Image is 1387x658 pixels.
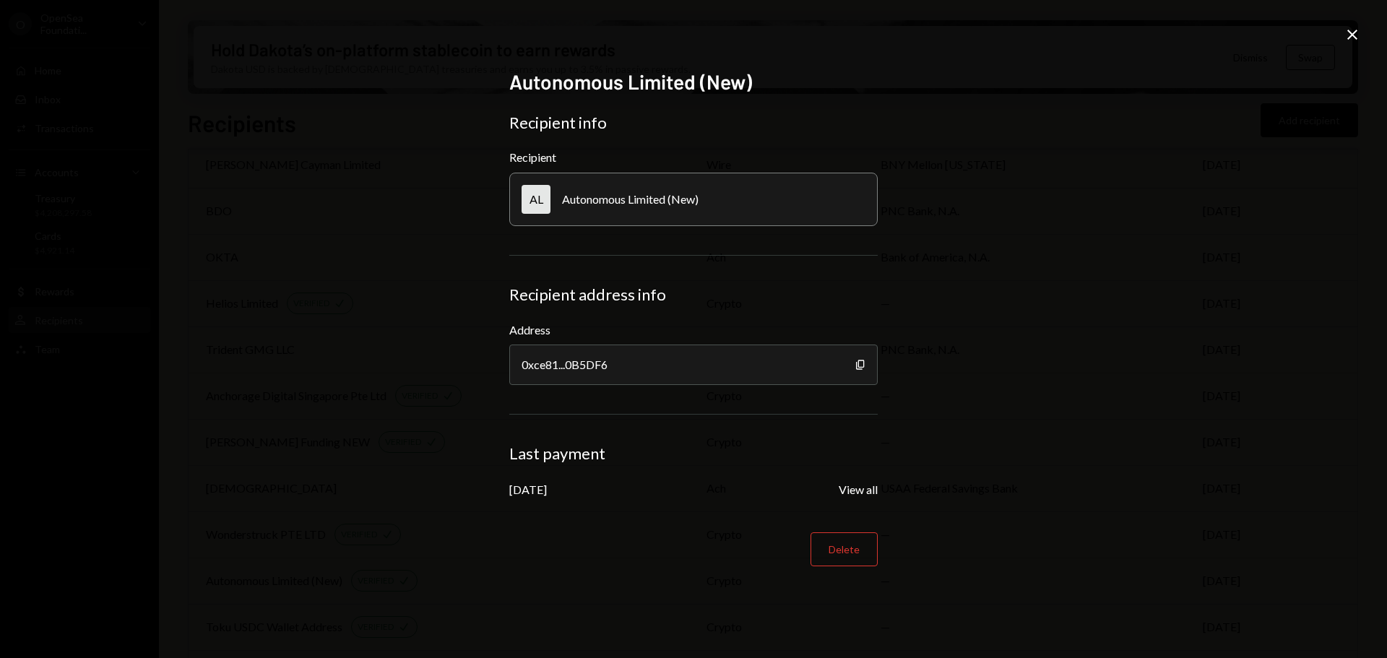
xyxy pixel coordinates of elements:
[509,285,878,305] div: Recipient address info
[522,185,550,214] div: AL
[509,443,878,464] div: Last payment
[509,68,878,96] h2: Autonomous Limited (New)
[562,192,699,206] div: Autonomous Limited (New)
[509,345,878,385] div: 0xce81...0B5DF6
[509,113,878,133] div: Recipient info
[509,150,878,164] div: Recipient
[811,532,878,566] button: Delete
[839,482,878,498] button: View all
[509,321,878,339] label: Address
[509,482,547,496] div: [DATE]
